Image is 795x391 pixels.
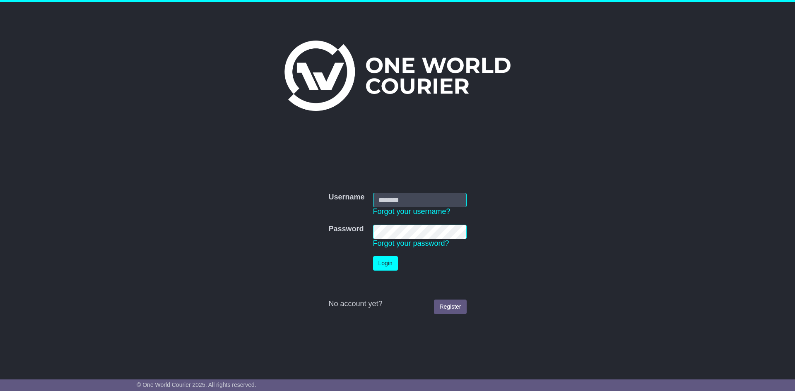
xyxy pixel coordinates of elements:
span: © One World Courier 2025. All rights reserved. [137,381,256,388]
label: Password [328,225,364,234]
label: Username [328,193,364,202]
img: One World [284,41,511,111]
a: Register [434,300,466,314]
div: No account yet? [328,300,466,309]
button: Login [373,256,398,271]
a: Forgot your password? [373,239,449,247]
a: Forgot your username? [373,207,450,216]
